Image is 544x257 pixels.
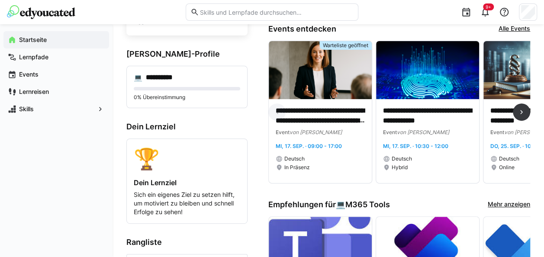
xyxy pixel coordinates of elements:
span: Event [383,129,397,135]
span: Deutsch [284,155,305,162]
h3: Dein Lernziel [126,122,248,132]
span: Event [276,129,290,135]
span: 9+ [486,4,491,10]
span: von [PERSON_NAME] [290,129,342,135]
span: von [PERSON_NAME] [397,129,449,135]
span: Hybrid [392,164,408,171]
h3: Events entdecken [268,24,336,34]
span: Deutsch [499,155,519,162]
span: Mi, 17. Sep. · 09:00 - 17:00 [276,143,342,149]
h3: Empfehlungen für [268,200,390,209]
p: 0% Übereinstimmung [134,94,240,101]
p: Sich ein eigenes Ziel zu setzen hilft, um motiviert zu bleiben und schnell Erfolge zu sehen! [134,190,240,216]
h4: Dein Lernziel [134,178,240,187]
span: Deutsch [392,155,412,162]
a: Alle Events [499,24,530,34]
input: Skills und Lernpfade durchsuchen… [199,8,354,16]
div: 🏆 [134,146,240,171]
div: 💻️ [336,200,390,209]
h3: [PERSON_NAME]-Profile [126,49,248,59]
span: Mi, 17. Sep. · 10:30 - 12:00 [383,143,448,149]
div: 💻️ [134,73,142,82]
img: image [269,41,372,99]
span: M365 Tools [345,200,390,209]
span: Warteliste geöffnet [323,42,368,49]
a: Mehr anzeigen [488,200,530,209]
h3: Rangliste [126,238,248,247]
img: image [376,41,479,99]
span: Event [490,129,504,135]
span: Online [499,164,515,171]
span: In Präsenz [284,164,310,171]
